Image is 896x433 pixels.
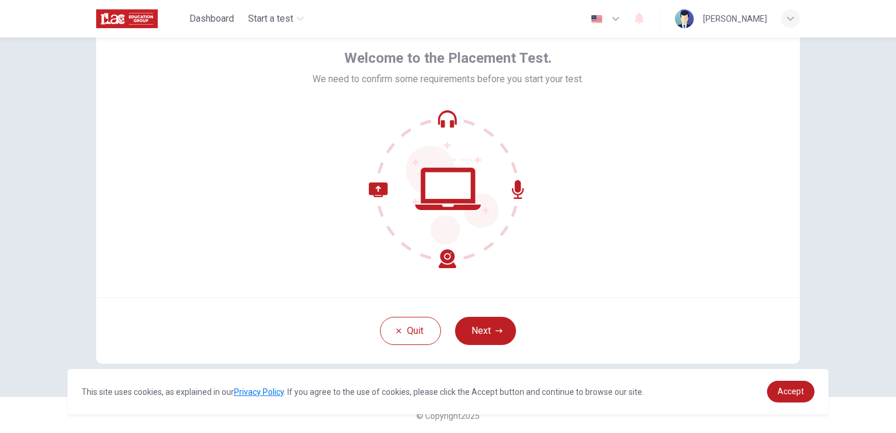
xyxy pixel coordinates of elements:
a: Privacy Policy [234,387,284,397]
span: Accept [778,387,804,396]
img: en [589,15,604,23]
a: ILAC logo [96,7,185,31]
span: We need to confirm some requirements before you start your test. [313,72,583,86]
button: Quit [380,317,441,345]
div: cookieconsent [67,369,829,414]
img: Profile picture [675,9,694,28]
img: ILAC logo [96,7,158,31]
span: This site uses cookies, as explained in our . If you agree to the use of cookies, please click th... [82,387,644,397]
div: [PERSON_NAME] [703,12,767,26]
button: Start a test [243,8,308,29]
a: dismiss cookie message [767,381,814,402]
button: Next [455,317,516,345]
span: Dashboard [189,12,234,26]
span: Start a test [248,12,293,26]
span: © Copyright 2025 [416,411,480,421]
span: Welcome to the Placement Test. [344,49,552,67]
button: Dashboard [185,8,239,29]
